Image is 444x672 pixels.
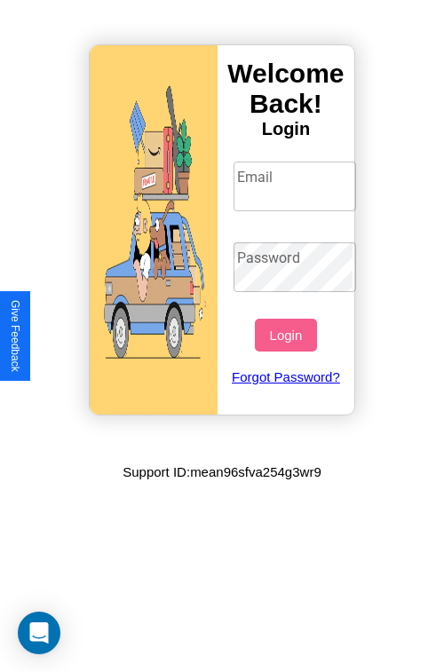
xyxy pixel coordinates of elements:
[225,352,348,402] a: Forgot Password?
[123,460,321,484] p: Support ID: mean96sfva254g3wr9
[90,45,218,415] img: gif
[218,59,354,119] h3: Welcome Back!
[218,119,354,139] h4: Login
[255,319,316,352] button: Login
[18,612,60,654] div: Open Intercom Messenger
[9,300,21,372] div: Give Feedback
